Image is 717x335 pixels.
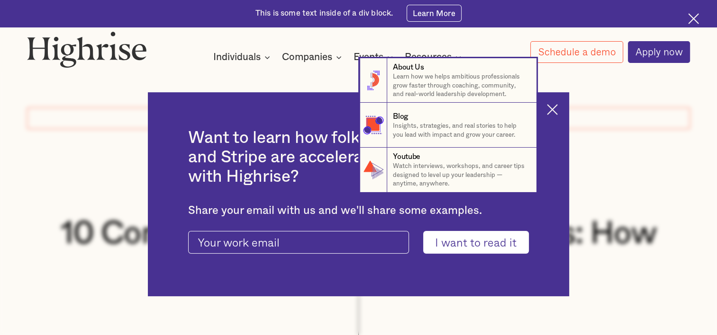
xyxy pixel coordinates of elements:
img: Cross icon [688,13,699,24]
div: Individuals [213,52,261,63]
div: Events [354,52,383,63]
input: Your work email [188,231,409,253]
div: Resources [405,52,464,63]
a: Schedule a demo [530,41,623,63]
div: Events [354,52,396,63]
a: Apply now [628,41,690,63]
a: About UsLearn how we helps ambitious professionals grow faster through coaching, community, and r... [360,58,536,103]
div: Individuals [213,52,273,63]
div: Share your email with us and we'll share some examples. [188,204,529,218]
div: About Us [393,62,424,73]
div: Blog [393,111,408,122]
form: current-ascender-blog-article-modal-form [188,231,529,253]
div: Youtube [393,151,420,162]
a: BlogInsights, strategies, and real stories to help you lead with impact and grow your career. [360,103,536,148]
div: Resources [405,52,452,63]
div: Companies [282,52,345,63]
p: Learn how we helps ambitious professionals grow faster through coaching, community, and real-worl... [393,72,527,99]
p: Watch interviews, workshops, and career tips designed to level up your leadership — anytime, anyw... [393,162,527,188]
div: Companies [282,52,332,63]
div: This is some text inside of a div block. [255,8,393,19]
a: YoutubeWatch interviews, workshops, and career tips designed to level up your leadership — anytim... [360,148,536,193]
a: Learn More [407,5,462,22]
input: I want to read it [423,231,529,253]
img: Highrise logo [27,31,147,67]
p: Insights, strategies, and real stories to help you lead with impact and grow your career. [393,122,527,139]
